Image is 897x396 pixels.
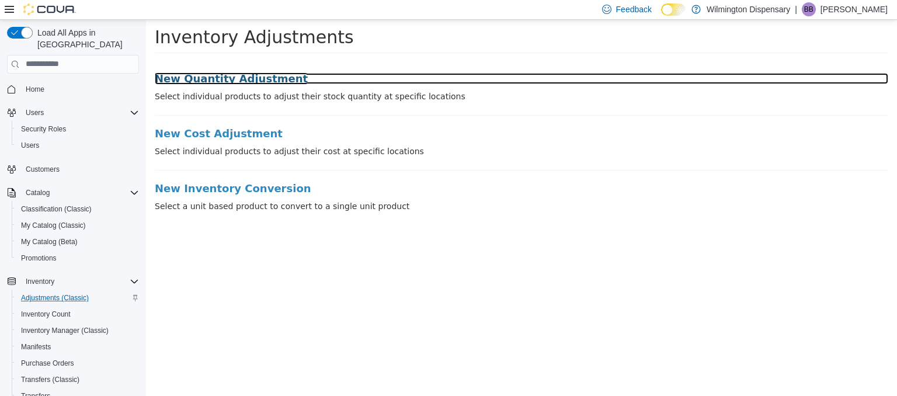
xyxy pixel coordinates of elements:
[21,375,79,384] span: Transfers (Classic)
[2,161,144,178] button: Customers
[16,138,44,152] a: Users
[21,310,71,319] span: Inventory Count
[12,234,144,250] button: My Catalog (Beta)
[12,217,144,234] button: My Catalog (Classic)
[795,2,797,16] p: |
[16,202,96,216] a: Classification (Classic)
[12,355,144,371] button: Purchase Orders
[21,342,51,352] span: Manifests
[21,359,74,368] span: Purchase Orders
[21,275,139,289] span: Inventory
[26,108,44,117] span: Users
[9,108,742,120] a: New Cost Adjustment
[16,307,75,321] a: Inventory Count
[9,126,742,138] p: Select individual products to adjust their cost at specific locations
[16,373,84,387] a: Transfers (Classic)
[9,71,742,83] p: Select individual products to adjust their stock quantity at specific locations
[33,27,139,50] span: Load All Apps in [GEOGRAPHIC_DATA]
[16,122,71,136] a: Security Roles
[23,4,76,15] img: Cova
[12,339,144,355] button: Manifests
[21,253,57,263] span: Promotions
[21,221,86,230] span: My Catalog (Classic)
[16,138,139,152] span: Users
[804,2,813,16] span: BB
[16,218,91,232] a: My Catalog (Classic)
[16,324,139,338] span: Inventory Manager (Classic)
[9,7,208,27] span: Inventory Adjustments
[16,291,139,305] span: Adjustments (Classic)
[2,185,144,201] button: Catalog
[9,180,742,193] p: Select a unit based product to convert to a single unit product
[9,53,742,65] a: New Quantity Adjustment
[12,250,144,266] button: Promotions
[2,273,144,290] button: Inventory
[21,237,78,246] span: My Catalog (Beta)
[21,293,89,303] span: Adjustments (Classic)
[21,162,139,176] span: Customers
[16,324,113,338] a: Inventory Manager (Classic)
[16,340,55,354] a: Manifests
[707,2,790,16] p: Wilmington Dispensary
[26,188,50,197] span: Catalog
[21,204,92,214] span: Classification (Classic)
[21,275,59,289] button: Inventory
[26,85,44,94] span: Home
[12,290,144,306] button: Adjustments (Classic)
[16,356,79,370] a: Purchase Orders
[9,163,742,175] a: New Inventory Conversion
[21,186,54,200] button: Catalog
[16,340,139,354] span: Manifests
[16,373,139,387] span: Transfers (Classic)
[21,326,109,335] span: Inventory Manager (Classic)
[12,371,144,388] button: Transfers (Classic)
[21,106,48,120] button: Users
[2,105,144,121] button: Users
[12,201,144,217] button: Classification (Classic)
[16,202,139,216] span: Classification (Classic)
[2,81,144,98] button: Home
[26,165,60,174] span: Customers
[26,277,54,286] span: Inventory
[21,82,49,96] a: Home
[16,251,61,265] a: Promotions
[16,291,93,305] a: Adjustments (Classic)
[16,122,139,136] span: Security Roles
[12,322,144,339] button: Inventory Manager (Classic)
[616,4,652,15] span: Feedback
[661,4,686,16] input: Dark Mode
[21,141,39,150] span: Users
[21,106,139,120] span: Users
[12,121,144,137] button: Security Roles
[16,251,139,265] span: Promotions
[16,235,82,249] a: My Catalog (Beta)
[21,162,64,176] a: Customers
[21,82,139,96] span: Home
[802,2,816,16] div: Brandon Bales
[12,306,144,322] button: Inventory Count
[820,2,888,16] p: [PERSON_NAME]
[16,356,139,370] span: Purchase Orders
[16,235,139,249] span: My Catalog (Beta)
[16,218,139,232] span: My Catalog (Classic)
[16,307,139,321] span: Inventory Count
[21,186,139,200] span: Catalog
[21,124,66,134] span: Security Roles
[12,137,144,154] button: Users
